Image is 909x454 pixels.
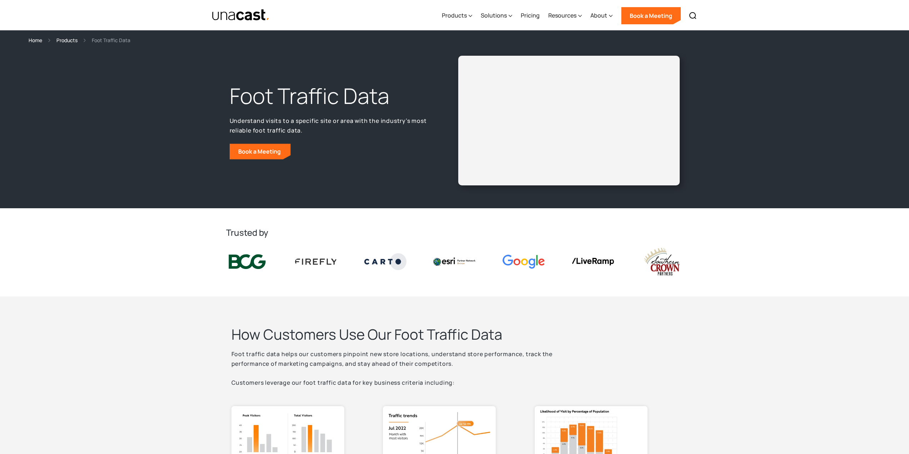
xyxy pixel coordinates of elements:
div: Foot Traffic Data [92,36,130,44]
img: Search icon [689,11,697,20]
p: Understand visits to a specific site or area with the industry’s most reliable foot traffic data. [230,116,432,135]
iframe: Unacast - European Vaccines v2 [464,61,674,180]
div: About [590,1,613,30]
img: Unacast text logo [212,9,270,21]
div: Products [442,11,467,20]
a: Book a Meeting [230,144,291,159]
a: Book a Meeting [621,7,681,24]
div: About [590,11,607,20]
a: Home [29,36,42,44]
h1: Foot Traffic Data [230,82,432,110]
div: Resources [548,1,582,30]
img: liveramp logo [572,258,614,265]
img: BCG logo [226,253,268,271]
img: Carto logo [364,253,406,270]
h2: How Customers Use Our Foot Traffic Data [231,325,589,344]
img: southern crown logo [641,247,683,276]
a: home [212,9,270,21]
a: Products [56,36,78,44]
a: Pricing [521,1,540,30]
h2: Trusted by [226,227,683,238]
div: Resources [548,11,576,20]
div: Solutions [481,11,507,20]
img: Google logo [503,255,545,269]
div: Solutions [481,1,512,30]
div: Products [442,1,472,30]
img: Firefly Advertising logo [295,259,337,264]
p: Foot traffic data helps our customers pinpoint new store locations, understand store performance,... [231,349,589,388]
img: Esri logo [433,258,475,265]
